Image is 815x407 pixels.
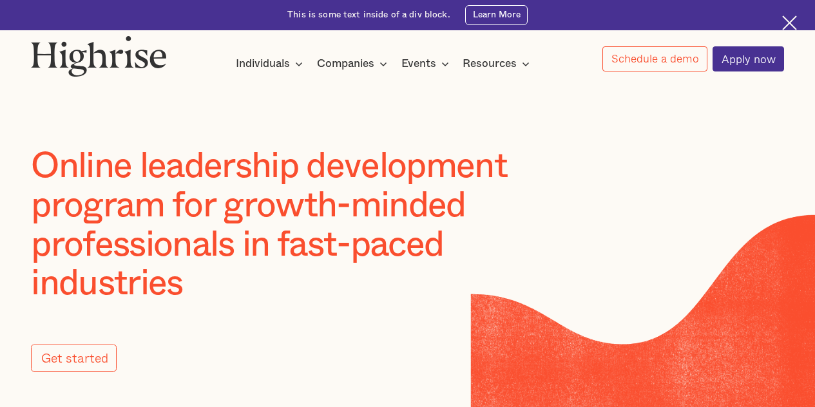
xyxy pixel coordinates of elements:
img: Highrise logo [31,35,167,77]
a: Schedule a demo [602,46,707,71]
div: Events [401,56,436,71]
div: Events [401,56,453,71]
div: Individuals [236,56,307,71]
div: Resources [463,56,517,71]
div: Individuals [236,56,290,71]
img: Cross icon [782,15,797,30]
h1: Online leadership development program for growth-minded professionals in fast-paced industries [31,147,580,304]
a: Apply now [713,46,784,71]
div: Companies [317,56,391,71]
div: Resources [463,56,533,71]
a: Learn More [465,5,528,25]
a: Get started [31,345,117,372]
div: This is some text inside of a div block. [287,9,450,21]
div: Companies [317,56,374,71]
